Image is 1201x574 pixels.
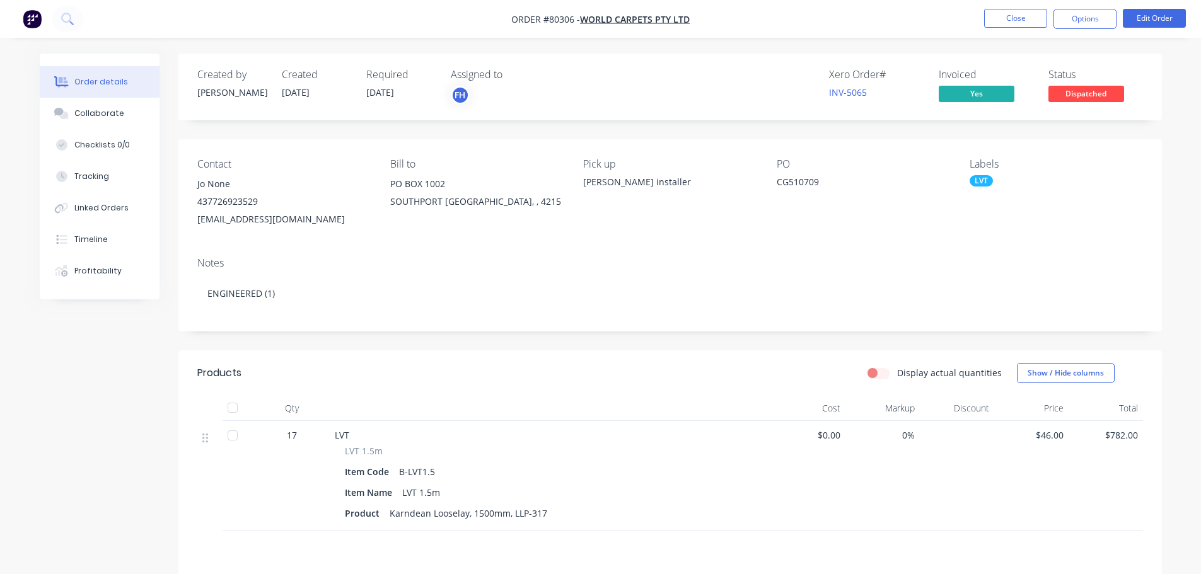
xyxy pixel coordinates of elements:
[1074,428,1138,442] span: $782.00
[197,175,370,193] div: Jo None
[23,9,42,28] img: Factory
[40,161,160,192] button: Tracking
[197,274,1143,313] div: ENGINEERED (1)
[197,175,370,228] div: Jo None437726923529[EMAIL_ADDRESS][DOMAIN_NAME]
[254,396,330,421] div: Qty
[197,210,370,228] div: [EMAIL_ADDRESS][DOMAIN_NAME]
[397,483,445,502] div: LVT 1.5m
[939,86,1014,101] span: Yes
[829,69,924,81] div: Xero Order #
[777,158,949,170] div: PO
[1069,396,1143,421] div: Total
[197,257,1143,269] div: Notes
[845,396,920,421] div: Markup
[1017,363,1115,383] button: Show / Hide columns
[390,175,563,193] div: PO BOX 1002
[282,86,310,98] span: [DATE]
[970,158,1142,170] div: Labels
[1053,9,1117,29] button: Options
[74,108,124,119] div: Collaborate
[40,66,160,98] button: Order details
[451,69,577,81] div: Assigned to
[40,129,160,161] button: Checklists 0/0
[282,69,351,81] div: Created
[74,265,122,277] div: Profitability
[345,462,394,481] div: Item Code
[40,98,160,129] button: Collaborate
[197,193,370,210] div: 437726923529
[197,365,241,381] div: Products
[40,192,160,224] button: Linked Orders
[197,158,370,170] div: Contact
[511,13,580,25] span: Order #80306 -
[287,428,297,442] span: 17
[40,224,160,255] button: Timeline
[345,483,397,502] div: Item Name
[1048,86,1124,105] button: Dispatched
[40,255,160,287] button: Profitability
[390,193,563,210] div: SOUTHPORT [GEOGRAPHIC_DATA], , 4215
[850,428,915,442] span: 0%
[451,86,470,105] button: FH
[1048,86,1124,101] span: Dispatched
[345,444,383,457] span: LVT 1.5m
[197,69,267,81] div: Created by
[366,69,436,81] div: Required
[580,13,690,25] a: World Carpets Pty Ltd
[970,175,993,187] div: LVT
[335,429,349,441] span: LVT
[999,428,1064,442] span: $46.00
[994,396,1069,421] div: Price
[829,86,867,98] a: INV-5065
[984,9,1047,28] button: Close
[583,175,756,188] div: [PERSON_NAME] installer
[776,428,840,442] span: $0.00
[939,69,1033,81] div: Invoiced
[74,171,109,182] div: Tracking
[771,396,845,421] div: Cost
[74,139,130,151] div: Checklists 0/0
[366,86,394,98] span: [DATE]
[74,234,108,245] div: Timeline
[1123,9,1186,28] button: Edit Order
[197,86,267,99] div: [PERSON_NAME]
[390,158,563,170] div: Bill to
[390,175,563,215] div: PO BOX 1002SOUTHPORT [GEOGRAPHIC_DATA], , 4215
[1048,69,1143,81] div: Status
[897,366,1002,379] label: Display actual quantities
[74,202,129,214] div: Linked Orders
[385,504,552,522] div: Karndean Looselay, 1500mm, LLP-317
[345,504,385,522] div: Product
[583,158,756,170] div: Pick up
[74,76,128,88] div: Order details
[394,462,440,481] div: B-LVT1.5
[920,396,994,421] div: Discount
[777,175,934,193] div: CG510709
